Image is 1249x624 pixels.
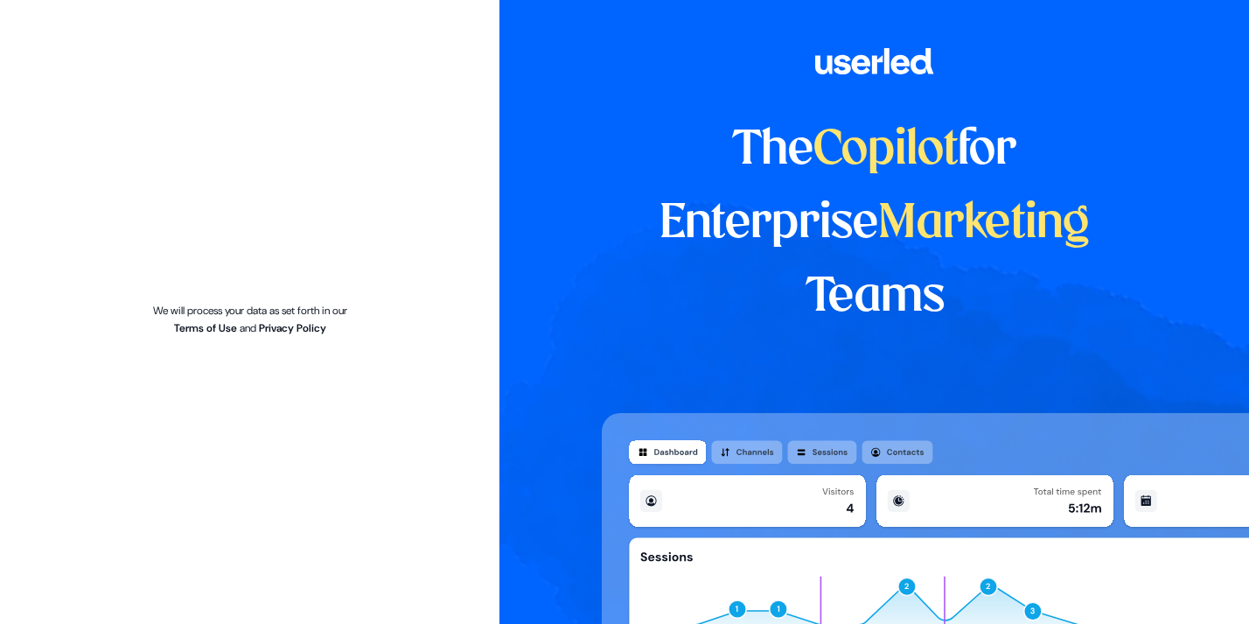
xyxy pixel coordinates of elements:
h1: The for Enterprise Teams [602,114,1148,334]
span: Copilot [813,128,958,173]
a: Privacy Policy [259,321,326,335]
a: Terms of Use [174,321,237,335]
span: Marketing [878,201,1090,247]
p: We will process your data as set forth in our and [137,302,362,337]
